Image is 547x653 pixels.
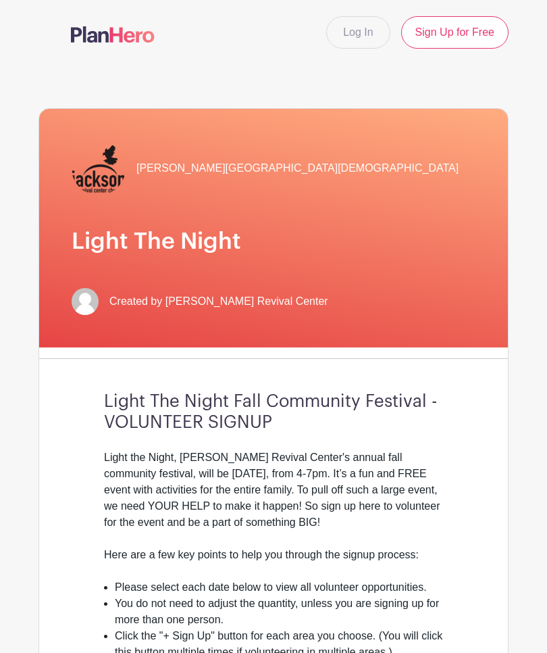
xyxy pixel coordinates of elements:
img: JRC%20Vertical%20Logo.png [72,141,126,195]
h3: Light The Night Fall Community Festival - VOLUNTEER SIGNUP [104,391,443,433]
h1: Light The Night [72,228,475,256]
img: logo-507f7623f17ff9eddc593b1ce0a138ce2505c220e1c5a4e2b4648c50719b7d32.svg [71,26,155,43]
a: Log In [326,16,390,49]
li: You do not need to adjust the quantity, unless you are signing up for more than one person. [115,596,443,628]
li: Please select each date below to view all volunteer opportunities. [115,579,443,596]
span: Created by [PERSON_NAME] Revival Center [109,293,328,310]
div: Light the Night, [PERSON_NAME] Revival Center's annual fall community festival, will be [DATE], f... [104,450,443,579]
img: default-ce2991bfa6775e67f084385cd625a349d9dcbb7a52a09fb2fda1e96e2d18dcdb.png [72,288,99,315]
span: [PERSON_NAME][GEOGRAPHIC_DATA][DEMOGRAPHIC_DATA] [136,160,459,176]
a: Sign Up for Free [401,16,509,49]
